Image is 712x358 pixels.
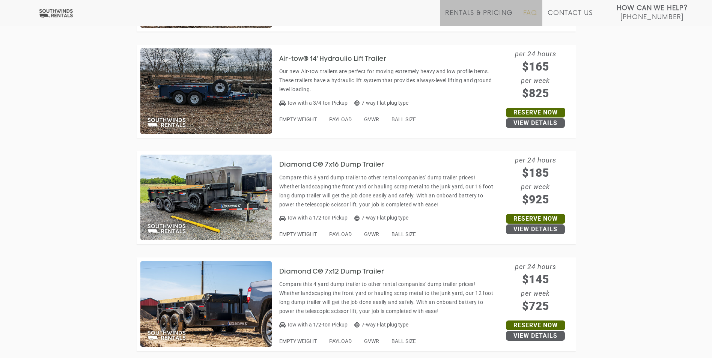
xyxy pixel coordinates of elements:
[279,116,317,122] span: EMPTY WEIGHT
[506,320,565,330] a: Reserve Now
[506,331,565,341] a: View Details
[279,56,398,63] h3: Air-tow® 14' Hydraulic Lift Trailer
[523,9,537,26] a: FAQ
[364,338,379,344] span: GVWR
[279,338,317,344] span: EMPTY WEIGHT
[287,215,348,221] span: Tow with a 1/2-ton Pickup
[499,191,572,208] span: $925
[506,118,565,128] a: View Details
[506,108,565,117] a: Reserve Now
[506,224,565,234] a: View Details
[279,231,317,237] span: EMPTY WEIGHT
[140,48,272,134] img: SW058 - Air-tow 14' Hydraulic Lift Trailer
[279,268,396,276] h3: Diamond C® 7x12 Dump Trailer
[391,231,416,237] span: BALL SIZE
[287,100,348,106] span: Tow with a 3/4-ton Pickup
[548,9,592,26] a: Contact Us
[279,56,398,62] a: Air-tow® 14' Hydraulic Lift Trailer
[279,173,495,209] p: Compare this 8 yard dump trailer to other rental companies' dump trailer prices! Whether landscap...
[364,231,379,237] span: GVWR
[391,338,416,344] span: BALL SIZE
[140,261,272,347] img: SW062 - Diamond C 7x12 Dump Trailer
[329,338,352,344] span: PAYLOAD
[506,214,565,224] a: Reserve Now
[364,116,379,122] span: GVWR
[617,5,688,12] strong: How Can We Help?
[140,155,272,240] img: SW061 - Diamond C 7x16 Dump Trailer
[499,85,572,102] span: $825
[279,268,396,274] a: Diamond C® 7x12 Dump Trailer
[499,48,572,102] span: per 24 hours per week
[38,9,74,18] img: Southwinds Rentals Logo
[499,271,572,288] span: $145
[499,298,572,314] span: $725
[279,162,396,168] a: Diamond C® 7x16 Dump Trailer
[354,215,408,221] span: 7-way Flat plug type
[354,322,408,328] span: 7-way Flat plug type
[499,155,572,208] span: per 24 hours per week
[329,231,352,237] span: PAYLOAD
[279,161,396,169] h3: Diamond C® 7x16 Dump Trailer
[617,4,688,20] a: How Can We Help? [PHONE_NUMBER]
[499,261,572,314] span: per 24 hours per week
[445,9,512,26] a: Rentals & Pricing
[354,100,408,106] span: 7-way Flat plug type
[279,280,495,316] p: Compare this 4 yard dump trailer to other rental companies' dump trailer prices! Whether landscap...
[329,116,352,122] span: PAYLOAD
[279,67,495,94] p: Our new Air-tow trailers are perfect for moving extremely heavy and low profile items. These trai...
[391,116,416,122] span: BALL SIZE
[287,322,348,328] span: Tow with a 1/2-ton Pickup
[620,14,683,21] span: [PHONE_NUMBER]
[499,164,572,181] span: $185
[499,58,572,75] span: $165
